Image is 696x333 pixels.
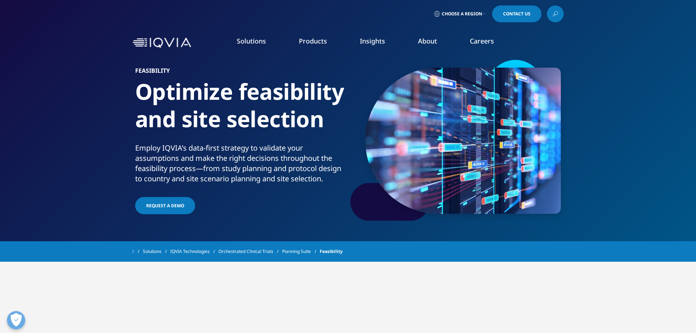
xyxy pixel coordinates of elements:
[360,37,385,45] a: Insights
[135,197,195,214] a: Request a demo
[503,12,530,16] span: Contact Us
[143,245,170,258] a: Solutions
[133,38,191,48] img: IQVIA Healthcare Information Technology and Pharma Clinical Research Company
[320,245,343,258] span: Feasibility
[135,68,345,78] h6: Feasibility
[194,26,564,60] nav: Primary
[282,245,320,258] a: Planning Suite
[135,143,345,184] div: Employ IQVIA’s data-first strategy to validate your assumptions and make the right decisions thro...
[418,37,437,45] a: About
[7,311,25,329] button: Open Preferences
[492,5,541,22] a: Contact Us
[170,245,218,258] a: IQVIA Technologies
[365,68,561,214] img: 945_close-up-of-server-room-with-node-base-programming-data.jpg
[218,245,282,258] a: Orchestrated Clinical Trials
[299,37,327,45] a: Products
[237,37,266,45] a: Solutions
[135,78,345,143] h1: Optimize feasibility and site selection
[470,37,494,45] a: Careers
[146,203,184,209] span: Request a demo
[442,11,482,17] span: Choose a Region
